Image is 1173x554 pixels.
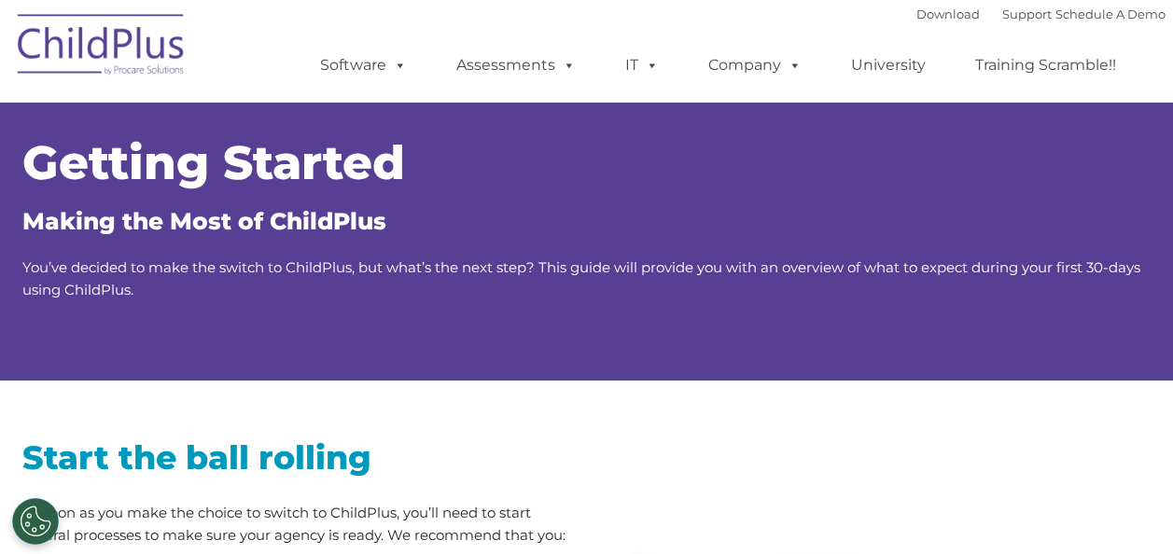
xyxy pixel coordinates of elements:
a: Support [1002,7,1052,21]
a: Software [301,47,426,84]
h2: Start the ball rolling [22,436,573,478]
font: | [916,7,1166,21]
span: Making the Most of ChildPlus [22,207,386,235]
a: Download [916,7,980,21]
p: As soon as you make the choice to switch to ChildPlus, you’ll need to start several processes to ... [22,502,573,547]
span: Getting Started [22,134,405,191]
a: IT [607,47,677,84]
a: Schedule A Demo [1055,7,1166,21]
span: You’ve decided to make the switch to ChildPlus, but what’s the next step? This guide will provide... [22,258,1140,298]
a: University [832,47,944,84]
a: Assessments [438,47,594,84]
img: ChildPlus by Procare Solutions [8,1,195,94]
button: Cookies Settings [12,498,59,545]
a: Training Scramble!! [957,47,1135,84]
a: Company [690,47,820,84]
